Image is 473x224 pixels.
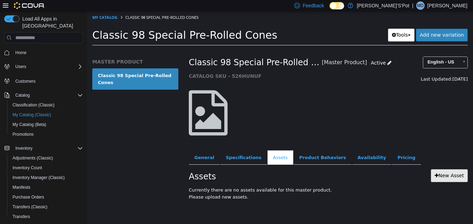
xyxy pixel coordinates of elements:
a: Specifications [133,139,180,154]
button: Manifests [7,182,86,192]
span: Inventory [15,145,32,151]
span: Inventory Manager (Classic) [10,173,83,182]
span: Users [13,62,83,71]
button: Transfers [7,212,86,222]
span: [DATE] [365,65,381,70]
span: Classic 98 Special Pre-Rolled Cones [38,3,111,9]
span: Promotions [13,132,34,137]
span: Promotions [10,130,83,139]
span: Customers [13,76,83,85]
a: Promotions [10,130,37,139]
span: My Catalog (Classic) [13,112,51,118]
span: Transfers (Classic) [13,204,47,210]
a: Adjustments (Classic) [10,154,56,162]
a: Transfers [10,212,33,221]
span: MD [417,1,424,10]
small: [Master Product] [235,49,280,54]
button: Inventory [1,143,86,153]
div: Currently there are no assets available for this master product. Please upload new assets. [102,176,381,189]
button: Purchase Orders [7,192,86,202]
span: Home [13,48,83,57]
span: Classification (Classic) [13,102,55,108]
span: English - US [336,46,371,57]
a: Manifests [10,183,33,192]
span: Adjustments (Classic) [13,155,53,161]
span: Customers [15,79,36,84]
span: Transfers [13,214,30,219]
span: Classic 98 Special Pre-Rolled Cones [5,18,190,30]
span: Load All Apps in [GEOGRAPHIC_DATA] [20,15,83,29]
span: Users [15,64,26,69]
a: Active [280,45,308,58]
span: Adjustments (Classic) [10,154,83,162]
div: Matt Draper [416,1,425,10]
button: Classification (Classic) [7,100,86,110]
h5: MASTER PRODUCT [5,47,91,54]
a: General [102,139,133,154]
a: Classification (Classic) [10,101,57,109]
a: Purchase Orders [10,193,47,201]
span: Manifests [13,185,30,190]
a: Pricing [305,139,334,154]
span: Transfers [10,212,83,221]
a: Home [13,48,29,57]
span: My Catalog (Classic) [10,111,83,119]
span: Classification (Classic) [10,101,83,109]
span: Last Updated: [334,65,365,70]
button: My Catalog (Classic) [7,110,86,120]
h5: CATALOG SKU - 526HUNUF [102,62,308,68]
a: My Catalog [5,3,30,9]
button: Catalog [13,91,32,99]
span: Transfers (Classic) [10,203,83,211]
a: Inventory Count [10,164,45,172]
p: [PERSON_NAME] [427,1,467,10]
button: Users [13,62,29,71]
a: Assets [180,139,206,154]
span: Active [284,49,298,54]
span: Catalog [15,92,30,98]
p: | [412,1,413,10]
span: Catalog [13,91,83,99]
a: New Asset [344,158,381,171]
a: Inventory Manager (Classic) [10,173,68,182]
a: Classic 98 Special Pre-Rolled Cones [5,57,91,79]
a: Add new variation [329,17,381,30]
span: Inventory Count [10,164,83,172]
span: Inventory [13,144,83,152]
button: Users [1,62,86,72]
button: Customers [1,76,86,86]
img: Cova [14,2,45,9]
a: Customers [13,77,38,85]
h2: Assets [102,158,212,171]
a: My Catalog (Beta) [10,120,49,129]
button: Home [1,47,86,58]
a: English - US [336,45,381,57]
span: Manifests [10,183,83,192]
span: Inventory Manager (Classic) [13,175,65,180]
span: Home [15,50,26,55]
button: Catalog [1,90,86,100]
a: Product Behaviors [207,139,265,154]
input: Dark Mode [329,2,344,9]
span: My Catalog (Beta) [10,120,83,129]
button: Adjustments (Classic) [7,153,86,163]
button: Inventory Count [7,163,86,173]
span: Feedback [303,2,324,9]
span: Inventory Count [13,165,42,171]
a: My Catalog (Classic) [10,111,54,119]
span: Classic 98 Special Pre-Rolled Cones [102,46,235,57]
button: Tools [301,17,328,30]
span: My Catalog (Beta) [13,122,46,127]
button: Inventory [13,144,35,152]
button: Promotions [7,129,86,139]
a: Transfers (Classic) [10,203,50,211]
button: My Catalog (Beta) [7,120,86,129]
a: Availability [265,139,305,154]
span: Purchase Orders [13,194,44,200]
span: Purchase Orders [10,193,83,201]
p: [PERSON_NAME]'S'Pot [357,1,409,10]
button: Inventory Manager (Classic) [7,173,86,182]
button: Transfers (Classic) [7,202,86,212]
